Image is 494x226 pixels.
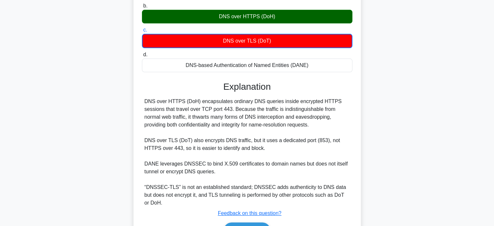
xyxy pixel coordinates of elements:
span: d. [143,52,147,57]
div: DNS over TLS (DoT) [142,34,352,48]
a: Feedback on this question? [218,210,282,216]
h3: Explanation [146,81,348,92]
div: DNS-based Authentication of Named Entities (DANE) [142,59,352,72]
div: DNS over HTTPS (DoH) encapsulates ordinary DNS queries inside encrypted HTTPS sessions that trave... [145,98,350,207]
div: DNS over HTTPS (DoH) [142,10,352,23]
span: c. [143,27,147,33]
span: b. [143,3,147,8]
